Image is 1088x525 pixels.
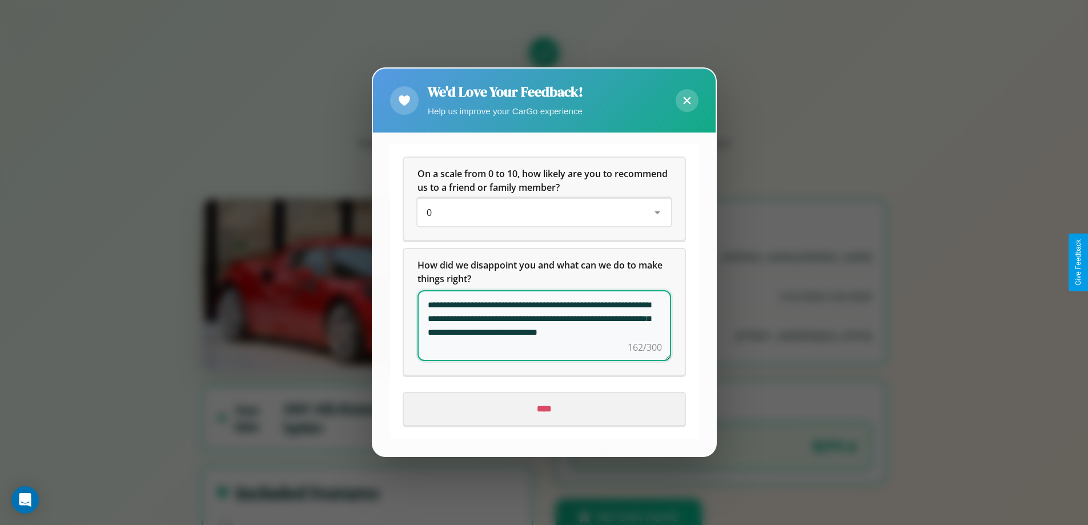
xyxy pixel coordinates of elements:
[417,167,671,195] h5: On a scale from 0 to 10, how likely are you to recommend us to a friend or family member?
[628,341,662,355] div: 162/300
[417,199,671,227] div: On a scale from 0 to 10, how likely are you to recommend us to a friend or family member?
[428,82,583,101] h2: We'd Love Your Feedback!
[417,259,665,286] span: How did we disappoint you and what can we do to make things right?
[428,103,583,119] p: Help us improve your CarGo experience
[404,158,685,241] div: On a scale from 0 to 10, how likely are you to recommend us to a friend or family member?
[427,207,432,219] span: 0
[417,168,670,194] span: On a scale from 0 to 10, how likely are you to recommend us to a friend or family member?
[1074,239,1082,286] div: Give Feedback
[11,486,39,514] div: Open Intercom Messenger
